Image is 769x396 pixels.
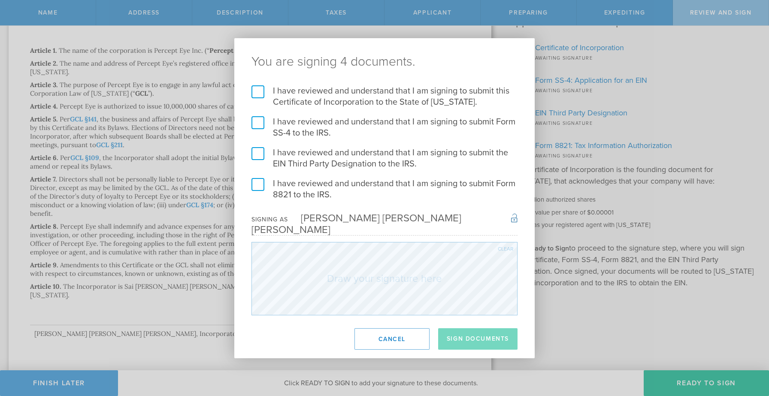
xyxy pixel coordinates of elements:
[251,216,288,223] div: Signing as
[251,116,518,139] label: I have reviewed and understand that I am signing to submit Form SS-4 to the IRS.
[251,55,518,68] ng-pluralize: You are signing 4 documents.
[354,328,430,350] button: Cancel
[251,147,518,169] label: I have reviewed and understand that I am signing to submit the EIN Third Party Designation to the...
[251,212,461,236] div: [PERSON_NAME] [PERSON_NAME] [PERSON_NAME]
[438,328,518,350] button: Sign Documents
[251,85,518,108] label: I have reviewed and understand that I am signing to submit this Certificate of Incorporation to t...
[726,329,769,370] iframe: Chat Widget
[251,178,518,200] label: I have reviewed and understand that I am signing to submit Form 8821 to the IRS.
